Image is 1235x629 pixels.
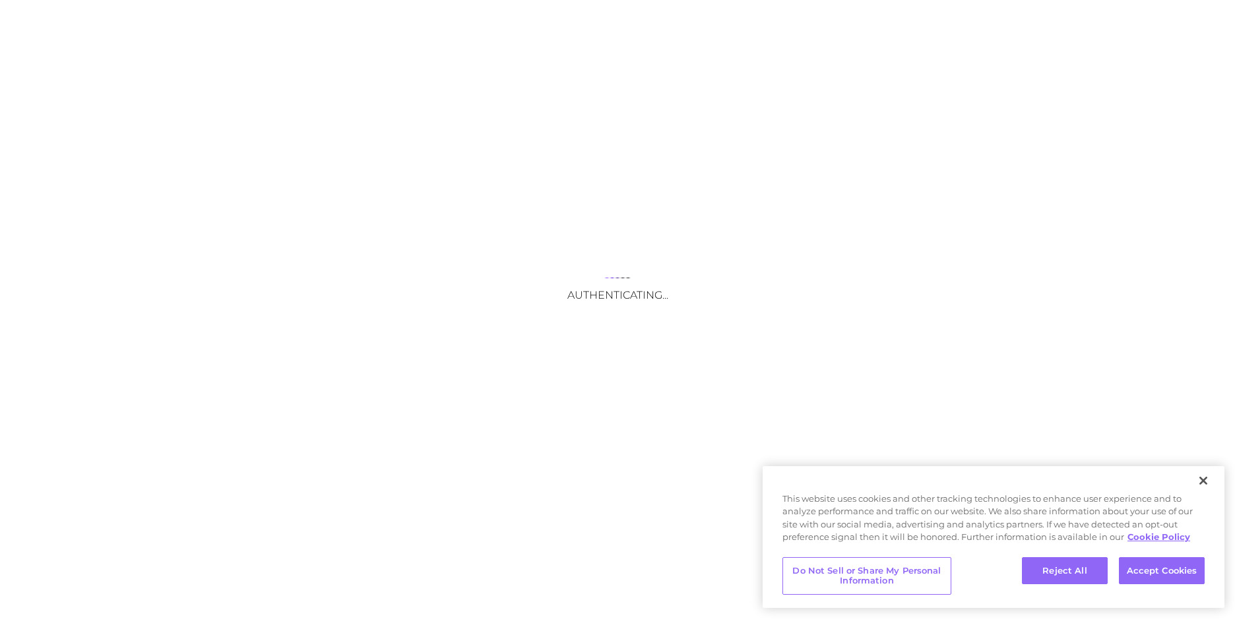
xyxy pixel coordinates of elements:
[1022,557,1108,585] button: Reject All
[1189,466,1218,495] button: Close
[1127,531,1190,542] a: More information about your privacy, opens in a new tab
[763,466,1224,608] div: Privacy
[486,289,749,301] h3: Authenticating...
[1119,557,1205,585] button: Accept Cookies
[782,557,951,595] button: Do Not Sell or Share My Personal Information, Opens the preference center dialog
[763,466,1224,608] div: Cookie banner
[763,493,1224,551] div: This website uses cookies and other tracking technologies to enhance user experience and to analy...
